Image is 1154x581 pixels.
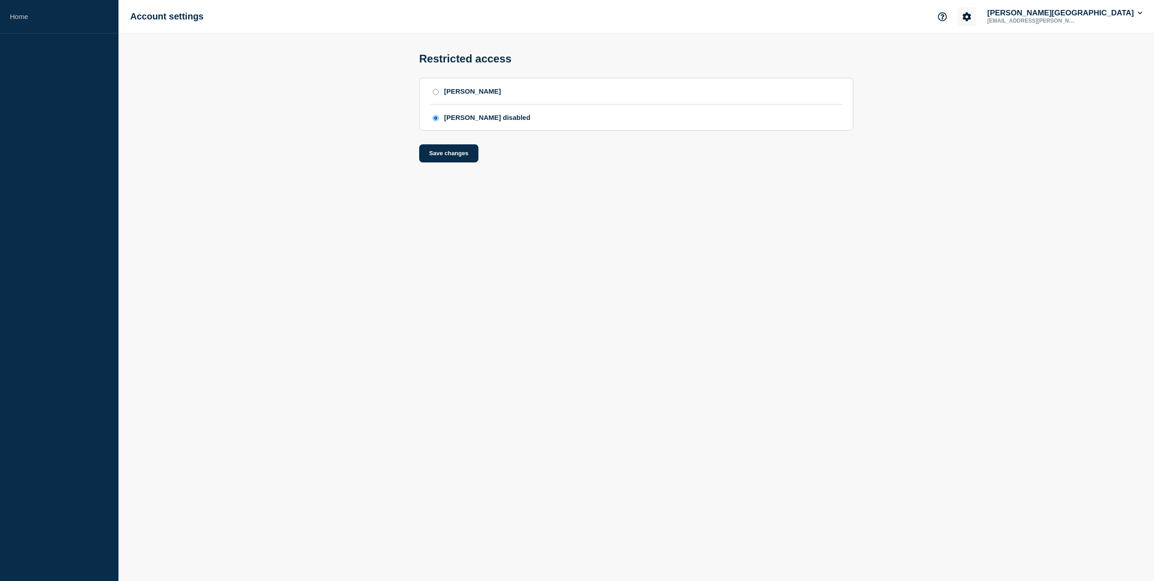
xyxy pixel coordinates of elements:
button: Save changes [419,144,478,162]
div: [PERSON_NAME] disabled [444,114,530,121]
input: SAML disabled [433,115,439,121]
h1: Restricted access [419,52,511,65]
input: SAML [433,89,439,95]
button: Support [933,7,952,26]
button: Account settings [957,7,976,26]
button: [PERSON_NAME][GEOGRAPHIC_DATA] [985,9,1144,18]
div: [PERSON_NAME] [444,87,501,95]
h1: Account settings [130,11,203,22]
p: [EMAIL_ADDRESS][PERSON_NAME][DOMAIN_NAME] [985,18,1079,24]
ul: access restriction method [430,78,842,130]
